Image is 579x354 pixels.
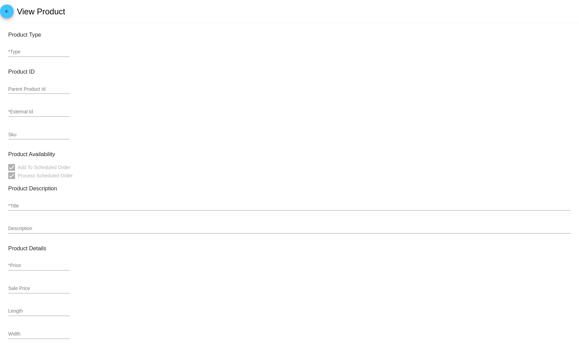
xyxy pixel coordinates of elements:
input: Sale Price [8,286,70,291]
input: *Title [8,203,571,209]
h3: Product Type [8,31,571,38]
span: Add To Scheduled Order [18,163,70,172]
h2: View Product [17,7,65,16]
input: Width [8,331,70,337]
input: *External Id [8,109,70,115]
input: Parent Product Id [8,87,70,92]
input: Sku [8,132,70,138]
h3: Product Availability [8,151,571,157]
h3: Product Description [8,185,571,192]
input: *Price [8,263,70,268]
mat-icon: arrow_back [3,9,11,17]
input: *Type [8,49,70,55]
input: Length [8,308,70,314]
h3: Product Details [8,245,571,252]
input: Description [8,226,571,231]
span: Process Scheduled Order [18,172,73,180]
h3: Product ID [8,68,571,75]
